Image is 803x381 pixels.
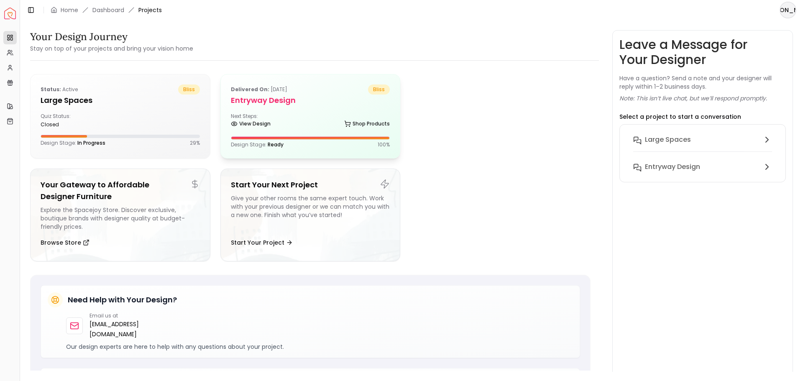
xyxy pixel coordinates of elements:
p: active [41,84,78,95]
span: Projects [138,6,162,14]
h5: entryway design [231,95,390,106]
div: Quiz Status: [41,113,117,128]
nav: breadcrumb [51,6,162,14]
h5: Large Spaces [41,95,200,106]
h6: Large Spaces [645,135,691,145]
p: Email us at [90,312,183,319]
a: Dashboard [92,6,124,14]
a: Start Your Next ProjectGive your other rooms the same expert touch. Work with your previous desig... [220,169,401,261]
h5: Your Gateway to Affordable Designer Furniture [41,179,200,202]
button: Browse Store [41,234,90,251]
p: Have a question? Send a note and your designer will reply within 1–2 business days. [619,74,786,91]
h3: Leave a Message for Your Designer [619,37,786,67]
button: entryway design [627,159,779,175]
a: Your Gateway to Affordable Designer FurnitureExplore the Spacejoy Store. Discover exclusive, bout... [30,169,210,261]
a: Shop Products [344,118,390,130]
span: Ready [268,141,284,148]
p: Select a project to start a conversation [619,113,741,121]
div: closed [41,121,117,128]
p: Design Stage: [41,140,105,146]
span: bliss [368,84,390,95]
h6: entryway design [645,162,700,172]
p: [DATE] [231,84,287,95]
button: Large Spaces [627,131,779,159]
p: Our design experts are here to help with any questions about your project. [66,343,573,351]
h5: Need Help with Your Design? [68,294,177,306]
div: Give your other rooms the same expert touch. Work with your previous designer or we can match you... [231,194,390,231]
a: Spacejoy [4,8,16,19]
span: bliss [178,84,200,95]
div: Next Steps: [231,113,390,130]
a: [EMAIL_ADDRESS][DOMAIN_NAME] [90,319,183,339]
div: Explore the Spacejoy Store. Discover exclusive, boutique brands with designer quality at budget-f... [41,206,200,231]
p: 29 % [190,140,200,146]
span: [PERSON_NAME] [780,3,795,18]
h3: Your Design Journey [30,30,193,43]
span: In Progress [77,139,105,146]
button: Start Your Project [231,234,293,251]
a: View Design [231,118,271,130]
b: Delivered on: [231,86,269,93]
b: Status: [41,86,61,93]
p: 100 % [378,141,390,148]
h5: Start Your Next Project [231,179,390,191]
button: [PERSON_NAME] [780,2,796,18]
small: Stay on top of your projects and bring your vision home [30,44,193,53]
p: Note: This isn’t live chat, but we’ll respond promptly. [619,94,767,102]
a: Home [61,6,78,14]
p: Design Stage: [231,141,284,148]
img: Spacejoy Logo [4,8,16,19]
